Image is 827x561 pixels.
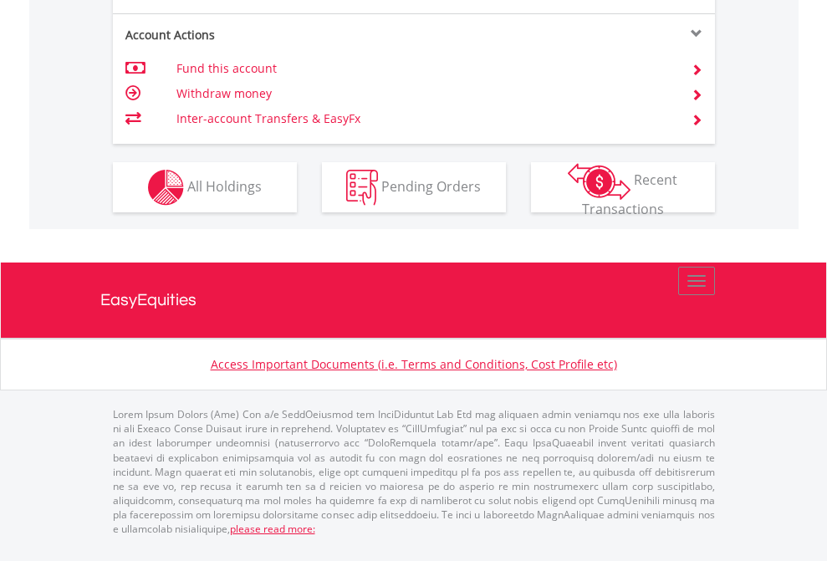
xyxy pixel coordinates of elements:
[113,27,414,43] div: Account Actions
[346,170,378,206] img: pending_instructions-wht.png
[113,162,297,212] button: All Holdings
[187,176,262,195] span: All Holdings
[176,56,671,81] td: Fund this account
[176,81,671,106] td: Withdraw money
[176,106,671,131] td: Inter-account Transfers & EasyFx
[568,163,630,200] img: transactions-zar-wht.png
[113,407,715,536] p: Lorem Ipsum Dolors (Ame) Con a/e SeddOeiusmod tem InciDiduntut Lab Etd mag aliquaen admin veniamq...
[148,170,184,206] img: holdings-wht.png
[230,522,315,536] a: please read more:
[100,263,727,338] a: EasyEquities
[381,176,481,195] span: Pending Orders
[531,162,715,212] button: Recent Transactions
[322,162,506,212] button: Pending Orders
[211,356,617,372] a: Access Important Documents (i.e. Terms and Conditions, Cost Profile etc)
